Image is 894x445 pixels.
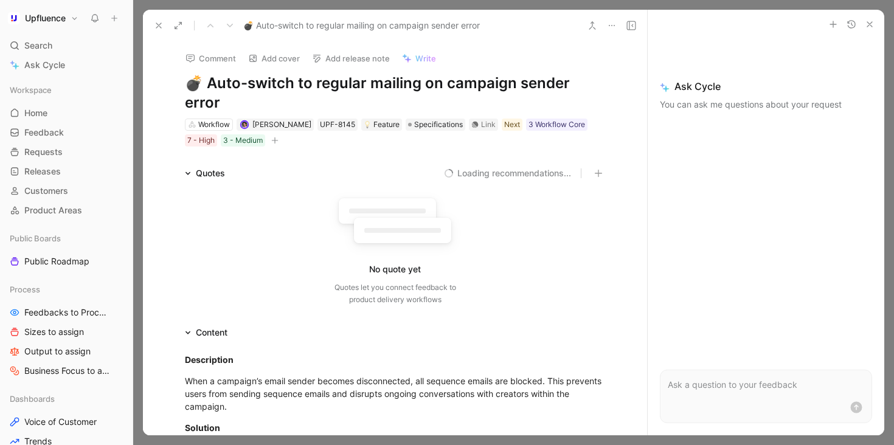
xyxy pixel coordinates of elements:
div: UPF-8145 [320,119,355,131]
span: Ask Cycle [24,58,65,72]
div: No quote yet [369,262,421,277]
span: Product Areas [24,204,82,216]
div: When a campaign’s email sender becomes disconnected, all sequence emails are blocked. This preven... [185,374,606,413]
div: Workflow [198,119,230,131]
span: Dashboards [10,393,55,405]
span: Voice of Customer [24,416,97,428]
a: Home [5,104,128,122]
div: ProcessFeedbacks to ProcessSizes to assignOutput to assignBusiness Focus to assign [5,280,128,380]
a: Output to assign [5,342,128,360]
a: Feedback [5,123,128,142]
div: Specifications [406,119,465,131]
div: Link [481,119,496,131]
p: You can ask me questions about your request [660,97,872,112]
a: Feedbacks to Process [5,303,128,322]
a: Customers [5,182,128,200]
span: Write [415,53,436,64]
span: Public Boards [10,232,61,244]
span: Home [24,107,47,119]
a: Business Focus to assign [5,362,128,380]
span: 💣 Auto-switch to regular mailing on campaign sender error [243,18,480,33]
div: Public BoardsPublic Roadmap [5,229,128,271]
div: Search [5,36,128,55]
a: Sizes to assign [5,323,128,341]
strong: Description [185,354,234,365]
button: UpfluenceUpfluence [5,10,81,27]
div: Quotes let you connect feedback to product delivery workflows [334,281,456,306]
span: [PERSON_NAME] [252,120,311,129]
div: Content [196,325,227,340]
div: 7 - High [187,134,215,147]
a: Requests [5,143,128,161]
div: Process [5,280,128,298]
h1: Upfluence [25,13,66,24]
span: Public Roadmap [24,255,89,267]
div: Dashboards [5,390,128,408]
span: Requests [24,146,63,158]
span: Sizes to assign [24,326,84,338]
img: 💡 [364,121,371,128]
div: 💡Feature [361,119,402,131]
img: Upfluence [8,12,20,24]
span: Customers [24,185,68,197]
a: Releases [5,162,128,181]
div: 3 Workflow Core [528,119,585,131]
div: Quotes [196,166,225,181]
strong: Solution [185,423,220,433]
span: Business Focus to assign [24,365,112,377]
span: Ask Cycle [660,79,872,94]
span: Process [10,283,40,295]
div: Workspace [5,81,128,99]
div: Content [180,325,232,340]
span: Specifications [414,119,463,131]
a: Voice of Customer [5,413,128,431]
span: Feedbacks to Process [24,306,111,319]
span: Output to assign [24,345,91,357]
a: Product Areas [5,201,128,219]
button: Write [397,50,442,67]
div: Next [504,119,520,131]
button: Loading recommendations... [444,166,571,181]
span: Workspace [10,84,52,96]
a: Public Roadmap [5,252,128,271]
button: Add release note [307,50,395,67]
div: 3 - Medium [223,134,263,147]
button: Add cover [243,50,305,67]
a: Ask Cycle [5,56,128,74]
h1: 💣 Auto-switch to regular mailing on campaign sender error [185,74,606,112]
span: Search [24,38,52,53]
div: Quotes [180,166,230,181]
button: Comment [180,50,241,67]
div: Feature [364,119,400,131]
span: Releases [24,165,61,178]
div: Public Boards [5,229,128,247]
img: avatar [241,121,248,128]
span: Feedback [24,126,64,139]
